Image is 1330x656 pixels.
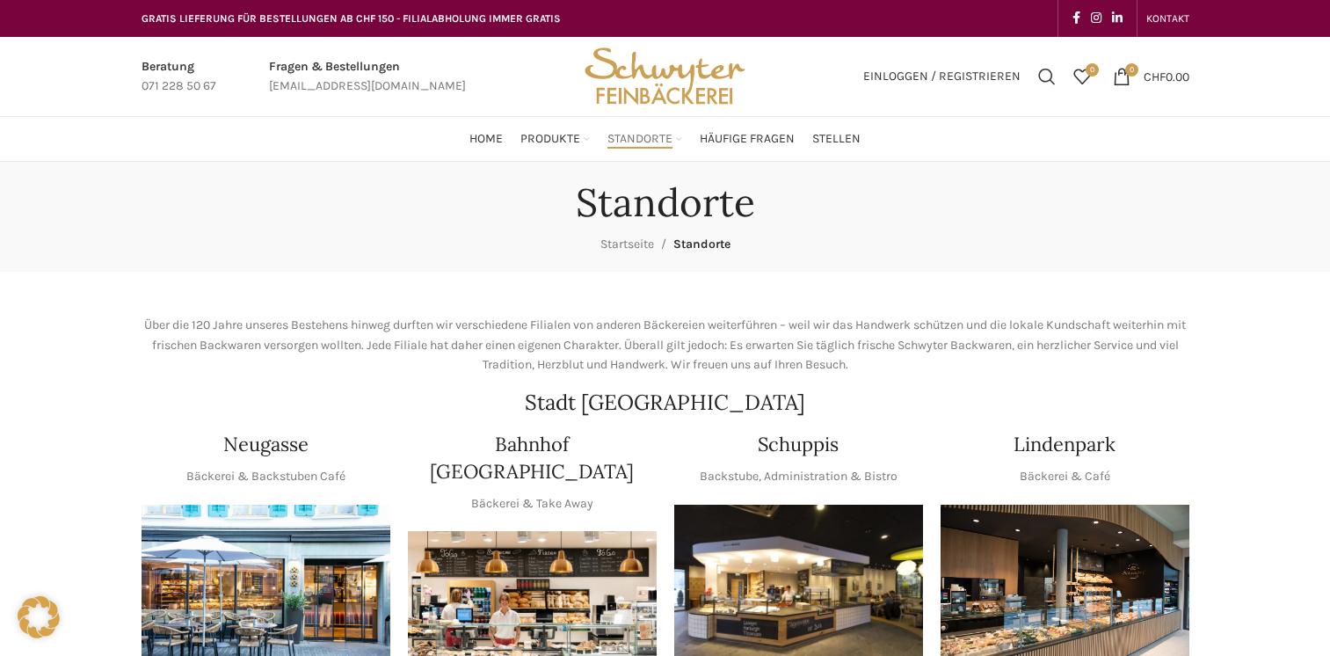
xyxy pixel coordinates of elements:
[1067,6,1086,31] a: Facebook social link
[854,59,1029,94] a: Einloggen / Registrieren
[673,237,730,251] span: Standorte
[607,131,672,148] span: Standorte
[1146,12,1189,25] span: KONTAKT
[142,316,1189,375] p: Über die 120 Jahre unseres Bestehens hinweg durften wir verschiedene Filialen von anderen Bäckere...
[700,131,795,148] span: Häufige Fragen
[133,121,1198,157] div: Main navigation
[520,121,590,157] a: Produkte
[1086,63,1099,77] span: 0
[1144,69,1166,84] span: CHF
[142,57,216,97] a: Infobox link
[520,131,580,148] span: Produkte
[758,431,839,458] h4: Schuppis
[1125,63,1138,77] span: 0
[863,70,1021,83] span: Einloggen / Registrieren
[600,237,654,251] a: Startseite
[142,12,561,25] span: GRATIS LIEFERUNG FÜR BESTELLUNGEN AB CHF 150 - FILIALABHOLUNG IMMER GRATIS
[1137,1,1198,36] div: Secondary navigation
[1086,6,1107,31] a: Instagram social link
[1020,467,1110,486] p: Bäckerei & Café
[1014,431,1116,458] h4: Lindenpark
[578,37,751,116] img: Bäckerei Schwyter
[142,392,1189,413] h2: Stadt [GEOGRAPHIC_DATA]
[576,179,755,226] h1: Standorte
[471,494,593,514] p: Bäckerei & Take Away
[408,431,657,485] h4: Bahnhof [GEOGRAPHIC_DATA]
[469,121,503,157] a: Home
[469,131,503,148] span: Home
[1104,59,1198,94] a: 0 CHF0.00
[607,121,682,157] a: Standorte
[1146,1,1189,36] a: KONTAKT
[1065,59,1100,94] a: 0
[1029,59,1065,94] a: Suchen
[223,431,309,458] h4: Neugasse
[186,467,345,486] p: Bäckerei & Backstuben Café
[1065,59,1100,94] div: Meine Wunschliste
[578,68,751,83] a: Site logo
[700,121,795,157] a: Häufige Fragen
[1107,6,1128,31] a: Linkedin social link
[812,131,861,148] span: Stellen
[812,121,861,157] a: Stellen
[269,57,466,97] a: Infobox link
[1144,69,1189,84] bdi: 0.00
[700,467,898,486] p: Backstube, Administration & Bistro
